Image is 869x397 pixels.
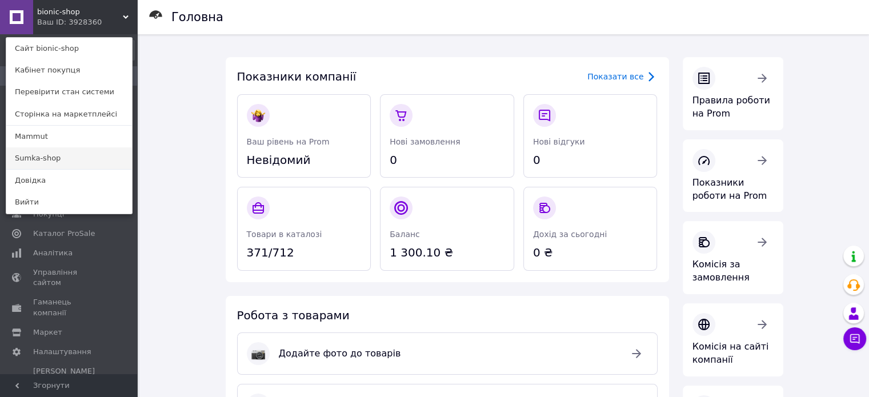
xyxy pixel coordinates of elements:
a: Вийти [6,191,132,213]
a: Сайт bionic-shop [6,38,132,59]
span: Маркет [33,327,62,338]
span: Правила роботи на Prom [692,95,770,119]
span: Каталог ProSale [33,228,95,239]
div: Ваш ID: 3928360 [37,17,85,27]
span: Комісія за замовлення [692,259,750,283]
a: Кабінет покупця [6,59,132,81]
span: Налаштування [33,347,91,357]
span: Комісія на сайті компанії [692,341,769,365]
span: Товари в каталозі [247,230,322,239]
span: 1 300.10 ₴ [390,244,504,261]
button: Чат з покупцем [843,327,866,350]
span: bionic-shop [37,7,123,17]
a: Комісія за замовлення [683,221,783,294]
span: Баланс [390,230,420,239]
h1: Головна [171,10,223,24]
a: :camera:Додайте фото до товарів [237,332,658,375]
a: Сторінка на маркетплейсі [6,103,132,125]
span: Показники компанії [237,70,357,83]
span: Додайте фото до товарів [279,347,616,360]
a: Правила роботи на Prom [683,57,783,130]
span: 0 [390,152,504,169]
span: Нові замовлення [390,137,460,146]
span: 371/712 [247,244,362,261]
span: Показники роботи на Prom [692,177,767,201]
span: 0 ₴ [533,244,648,261]
div: Показати все [587,71,643,82]
a: Комісія на сайті компанії [683,303,783,376]
img: :camera: [251,347,265,360]
a: Mammut [6,126,132,147]
span: Невідомий [247,152,362,169]
a: Перевірити стан системи [6,81,132,103]
a: Sumka-shop [6,147,132,169]
span: Гаманець компанії [33,297,106,318]
a: Довідка [6,170,132,191]
span: Управління сайтом [33,267,106,288]
span: Ваш рівень на Prom [247,137,330,146]
span: Аналітика [33,248,73,258]
a: Показники роботи на Prom [683,139,783,212]
span: 0 [533,152,648,169]
a: Показати все [587,70,657,83]
span: Нові відгуки [533,137,585,146]
span: Дохід за сьогодні [533,230,607,239]
img: :woman-shrugging: [251,109,265,122]
span: Покупці [33,209,64,219]
span: Робота з товарами [237,308,350,322]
